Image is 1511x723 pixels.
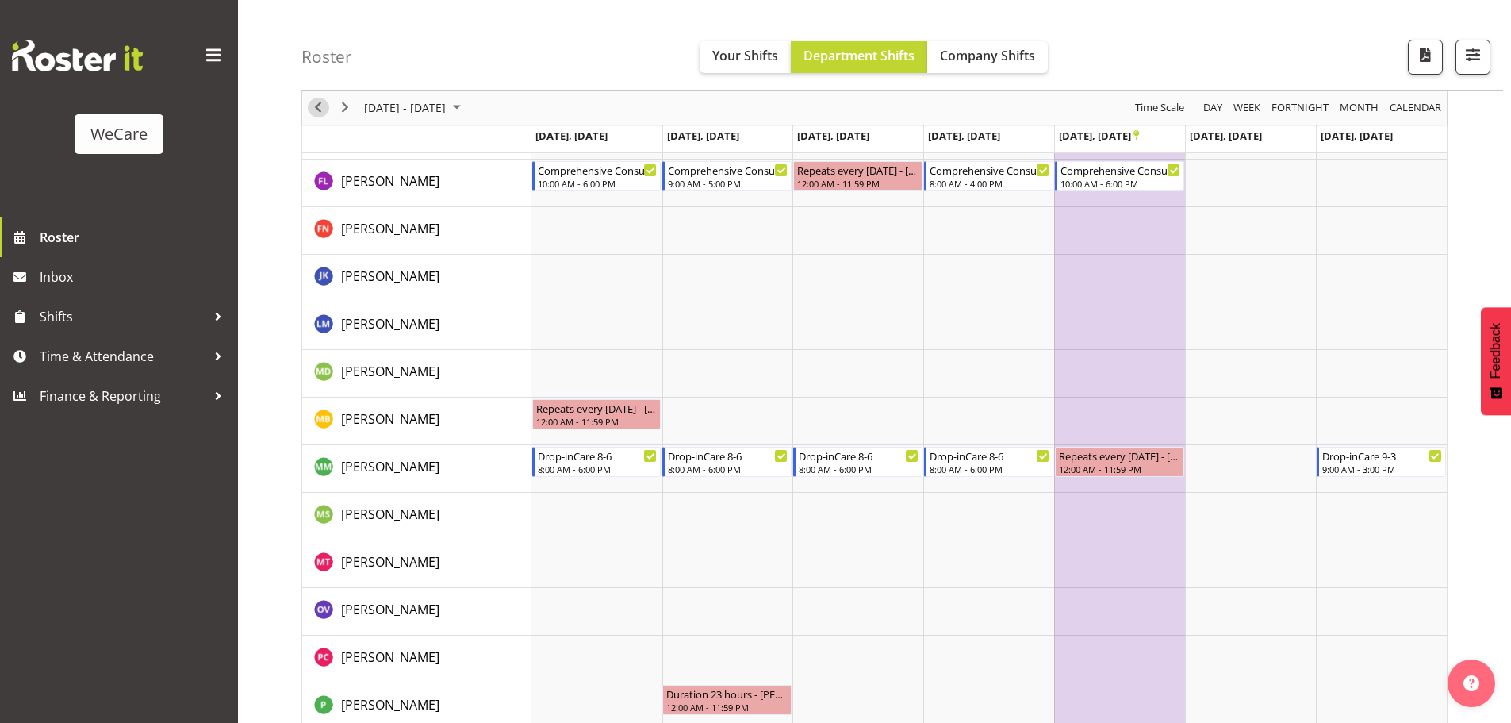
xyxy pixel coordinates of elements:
div: 12:00 AM - 11:59 PM [797,177,918,190]
a: [PERSON_NAME] [341,648,439,667]
div: next period [332,91,359,125]
span: Department Shifts [803,47,915,64]
a: [PERSON_NAME] [341,410,439,429]
span: Month [1338,98,1380,118]
span: [PERSON_NAME] [341,220,439,237]
td: Penny Clyne-Moffat resource [302,636,531,683]
div: Repeats every [DATE] - [PERSON_NAME] [1059,448,1180,463]
span: [PERSON_NAME] [341,553,439,571]
button: Month [1387,98,1444,118]
div: 8:00 AM - 4:00 PM [930,177,1049,190]
button: Next [335,98,356,118]
div: 12:00 AM - 11:59 PM [666,701,788,713]
span: [PERSON_NAME] [341,506,439,523]
div: Felize Lacson"s event - Repeats every wednesday - Felize Lacson Begin From Wednesday, October 22,... [793,161,922,191]
button: Download a PDF of the roster according to the set date range. [1408,40,1443,75]
button: October 2025 [362,98,468,118]
div: 12:00 AM - 11:59 PM [536,415,658,428]
div: Drop-inCare 9-3 [1322,448,1442,463]
td: John Ko resource [302,255,531,302]
a: [PERSON_NAME] [341,695,439,714]
a: [PERSON_NAME] [341,552,439,571]
a: [PERSON_NAME] [341,314,439,333]
span: Time Scale [1133,98,1186,118]
div: Felize Lacson"s event - Comprehensive Consult 9-5 Begin From Tuesday, October 21, 2025 at 9:00:00... [662,161,792,191]
button: Fortnight [1269,98,1332,118]
span: [DATE], [DATE] [1059,129,1139,143]
div: Comprehensive Consult 10-6 [538,162,658,178]
div: Drop-inCare 8-6 [930,448,1049,463]
span: calendar [1388,98,1443,118]
div: 9:00 AM - 5:00 PM [668,177,788,190]
div: Felize Lacson"s event - Comprehensive Consult 8-4 Begin From Thursday, October 23, 2025 at 8:00:0... [924,161,1053,191]
div: Repeats every [DATE] - [PERSON_NAME] [797,162,918,178]
span: [PERSON_NAME] [341,458,439,475]
a: [PERSON_NAME] [341,362,439,381]
span: [DATE], [DATE] [797,129,869,143]
button: Previous [308,98,329,118]
button: Your Shifts [700,41,791,73]
div: 10:00 AM - 6:00 PM [538,177,658,190]
span: Time & Attendance [40,344,206,368]
span: [PERSON_NAME] [341,648,439,666]
button: Feedback - Show survey [1481,307,1511,415]
a: [PERSON_NAME] [341,600,439,619]
h4: Roster [301,48,352,66]
span: Shifts [40,305,206,329]
td: Firdous Naqvi resource [302,207,531,255]
div: Felize Lacson"s event - Comprehensive Consult 10-6 Begin From Friday, October 24, 2025 at 10:00:0... [1055,161,1184,191]
span: [DATE], [DATE] [1321,129,1393,143]
div: Matthew Mckenzie"s event - Drop-inCare 8-6 Begin From Thursday, October 23, 2025 at 8:00:00 AM GM... [924,447,1053,477]
div: Pooja Prabhu"s event - Duration 23 hours - Pooja Prabhu Begin From Tuesday, October 21, 2025 at 1... [662,685,792,715]
div: Drop-inCare 8-6 [668,448,788,463]
span: Your Shifts [712,47,778,64]
a: [PERSON_NAME] [341,267,439,286]
button: Company Shifts [927,41,1048,73]
span: Finance & Reporting [40,384,206,408]
span: Inbox [40,265,230,289]
td: Matthew Brewer resource [302,398,531,445]
div: Drop-inCare 8-6 [799,448,918,463]
div: Drop-inCare 8-6 [538,448,658,463]
div: Comprehensive Consult 9-5 [668,162,788,178]
span: [PERSON_NAME] [341,172,439,190]
div: 8:00 AM - 6:00 PM [930,463,1049,475]
span: [PERSON_NAME] [341,696,439,713]
img: help-xxl-2.png [1463,675,1479,691]
div: 8:00 AM - 6:00 PM [799,463,918,475]
button: Timeline Month [1337,98,1382,118]
td: Marie-Claire Dickson-Bakker resource [302,350,531,398]
span: [PERSON_NAME] [341,267,439,285]
span: [PERSON_NAME] [341,410,439,428]
div: 10:00 AM - 6:00 PM [1060,177,1180,190]
button: Time Scale [1133,98,1187,118]
span: [DATE], [DATE] [535,129,608,143]
span: [DATE], [DATE] [1190,129,1262,143]
div: Matthew Mckenzie"s event - Drop-inCare 9-3 Begin From Sunday, October 26, 2025 at 9:00:00 AM GMT+... [1317,447,1446,477]
span: [PERSON_NAME] [341,363,439,380]
div: Repeats every [DATE] - [PERSON_NAME] [536,400,658,416]
div: 12:00 AM - 11:59 PM [1059,463,1180,475]
td: Olive Vermazen resource [302,588,531,636]
button: Filter Shifts [1455,40,1490,75]
span: Roster [40,225,230,249]
div: Comprehensive Consult 8-4 [930,162,1049,178]
td: Monique Telford resource [302,540,531,588]
button: Department Shifts [791,41,927,73]
div: Matthew Mckenzie"s event - Drop-inCare 8-6 Begin From Tuesday, October 21, 2025 at 8:00:00 AM GMT... [662,447,792,477]
a: [PERSON_NAME] [341,505,439,524]
div: Matthew Brewer"s event - Repeats every monday - Matthew Brewer Begin From Monday, October 20, 202... [532,399,662,429]
span: [PERSON_NAME] [341,601,439,618]
button: Timeline Day [1201,98,1225,118]
div: Comprehensive Consult 10-6 [1060,162,1180,178]
div: Matthew Mckenzie"s event - Drop-inCare 8-6 Begin From Monday, October 20, 2025 at 8:00:00 AM GMT+... [532,447,662,477]
a: [PERSON_NAME] [341,219,439,238]
div: Matthew Mckenzie"s event - Drop-inCare 8-6 Begin From Wednesday, October 22, 2025 at 8:00:00 AM G... [793,447,922,477]
span: Week [1232,98,1262,118]
div: previous period [305,91,332,125]
td: Lainie Montgomery resource [302,302,531,350]
div: 8:00 AM - 6:00 PM [538,463,658,475]
td: Felize Lacson resource [302,160,531,207]
span: [DATE], [DATE] [667,129,739,143]
span: Day [1202,98,1224,118]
